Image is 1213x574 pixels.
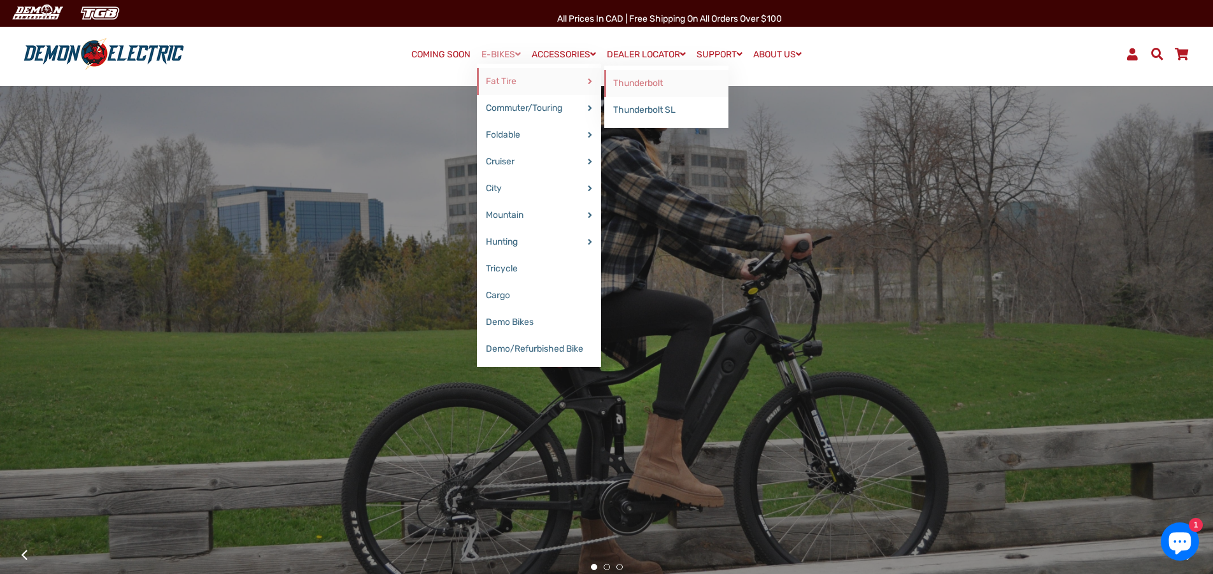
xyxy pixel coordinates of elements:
[477,175,601,202] a: City
[74,3,126,24] img: TGB Canada
[616,564,623,570] button: 3 of 3
[591,564,597,570] button: 1 of 3
[477,255,601,282] a: Tricycle
[604,564,610,570] button: 2 of 3
[477,95,601,122] a: Commuter/Touring
[477,148,601,175] a: Cruiser
[604,70,728,97] a: Thunderbolt
[692,45,747,64] a: SUPPORT
[602,45,690,64] a: DEALER LOCATOR
[6,3,67,24] img: Demon Electric
[477,336,601,362] a: Demo/Refurbished Bike
[477,309,601,336] a: Demo Bikes
[19,38,188,71] img: Demon Electric logo
[477,282,601,309] a: Cargo
[477,202,601,229] a: Mountain
[407,46,475,64] a: COMING SOON
[749,45,806,64] a: ABOUT US
[477,229,601,255] a: Hunting
[477,122,601,148] a: Foldable
[557,13,782,24] span: All Prices in CAD | Free shipping on all orders over $100
[477,68,601,95] a: Fat Tire
[604,97,728,124] a: Thunderbolt SL
[477,45,525,64] a: E-BIKES
[527,45,600,64] a: ACCESSORIES
[1157,522,1203,564] inbox-online-store-chat: Shopify online store chat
